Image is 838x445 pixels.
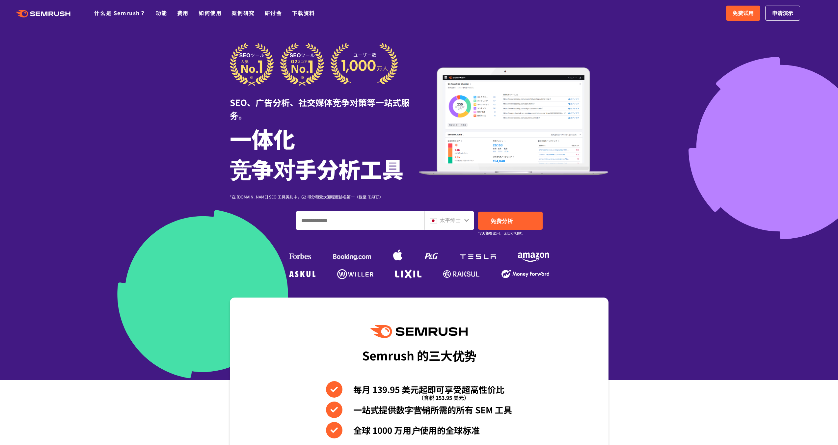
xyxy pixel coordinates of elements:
[478,230,525,236] font: *7天免费试用。无自动扣款。
[440,216,461,224] font: 太平绅士
[491,217,513,225] font: 免费分析
[230,194,383,199] font: *在 [DOMAIN_NAME] SEO 工具类别中，G2 得分和受欢迎程度排名第一（截至 [DATE]）
[726,6,760,21] a: 免费试用
[292,9,315,17] a: 下载资料
[230,153,404,184] font: 竞争对手分析工具
[231,9,255,17] a: 案例研究
[772,9,793,17] font: 申请演示
[733,9,754,17] font: 免费试用
[199,9,222,17] a: 如何使用
[478,212,543,230] a: 免费分析
[353,424,480,436] font: 全球 1000 万用户使用的全球标准
[177,9,189,17] a: 费用
[156,9,167,17] a: 功能
[230,122,295,154] font: 一体化
[765,6,800,21] a: 申请演示
[370,325,467,338] img: Semrush
[265,9,282,17] a: 研讨会
[362,347,476,364] font: Semrush 的三大优势
[353,404,512,416] font: 一站式提供数字营销所需的所有 SEM 工具
[419,394,469,402] font: （含税 153.95 美元）
[353,383,504,395] font: 每月 139.95 美元起即可享受超高性价比
[94,9,146,17] a: 什么是 Semrush？
[296,212,424,229] input: 输入域名、关键字或 URL
[230,96,410,121] font: SEO、广告分析、社交媒体竞争对策等一站式服务。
